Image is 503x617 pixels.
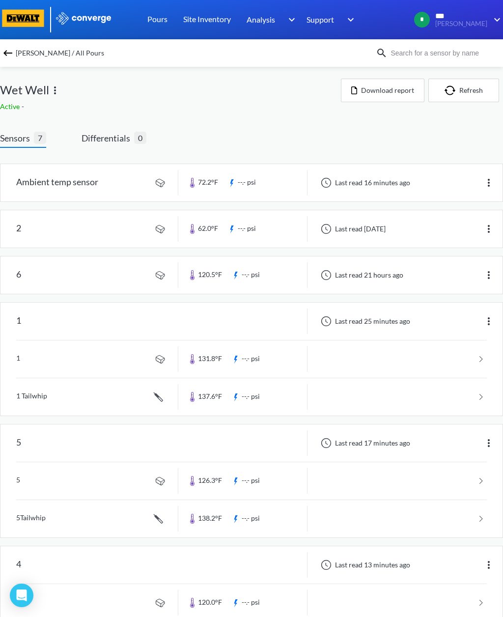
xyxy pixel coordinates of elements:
img: more.svg [483,315,495,327]
span: Differentials [82,131,134,145]
button: Download report [341,79,424,102]
span: [PERSON_NAME] [435,20,487,28]
button: Refresh [428,79,499,102]
span: 0 [134,132,146,144]
img: icon-search.svg [376,47,388,59]
span: 7 [34,132,46,144]
div: Last read 17 minutes ago [315,437,413,449]
span: Analysis [247,13,275,26]
div: Last read 13 minutes ago [315,559,413,571]
img: icon-file.svg [351,86,357,94]
img: downArrow.svg [282,14,298,26]
img: more.svg [483,177,495,189]
div: 4 [16,552,21,578]
img: backspace.svg [2,47,14,59]
img: icon-refresh.svg [445,85,459,95]
span: - [22,102,26,111]
span: Support [307,13,334,26]
div: 1 [16,308,21,334]
img: more.svg [483,269,495,281]
input: Search for a sensor by name [388,48,501,58]
img: more.svg [483,223,495,235]
div: Open Intercom Messenger [10,584,33,607]
div: Last read 25 minutes ago [315,315,413,327]
span: [PERSON_NAME] / All Pours [16,46,104,60]
img: downArrow.svg [341,14,357,26]
img: more.svg [483,559,495,571]
img: more.svg [483,437,495,449]
img: more.svg [49,84,61,96]
div: 5 [16,430,21,456]
img: downArrow.svg [487,14,503,26]
img: logo_ewhite.svg [55,12,112,25]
